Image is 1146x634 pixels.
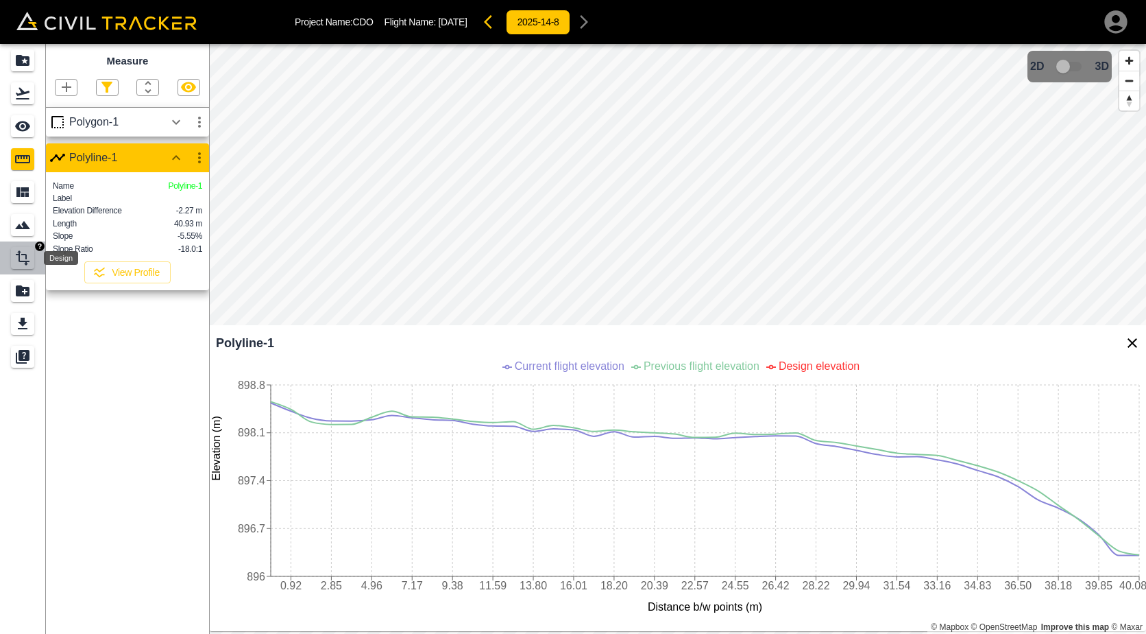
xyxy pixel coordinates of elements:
[1119,51,1139,71] button: Zoom in
[648,601,762,613] tspan: Distance b/w points (m)
[361,580,382,591] tspan: 4.96
[842,580,870,591] tspan: 29.94
[209,44,1146,634] canvas: Map
[1095,60,1109,73] span: 3D
[762,580,790,591] tspan: 26.42
[931,622,968,632] a: Mapbox
[641,580,668,591] tspan: 20.39
[803,580,830,591] tspan: 28.22
[402,580,423,591] tspan: 7.17
[883,580,910,591] tspan: 31.54
[560,580,587,591] tspan: 16.01
[520,580,547,591] tspan: 13.80
[600,580,628,591] tspan: 18.20
[280,580,302,591] tspan: 0.92
[1004,580,1032,591] tspan: 36.50
[779,360,860,372] span: Design elevation
[923,580,951,591] tspan: 33.16
[442,580,463,591] tspan: 9.38
[238,427,265,438] tspan: 898.1
[238,475,265,486] tspan: 897.4
[964,580,991,591] tspan: 34.83
[971,622,1038,632] a: OpenStreetMap
[1119,71,1139,91] button: Zoom out
[1050,54,1090,80] span: 3D model not uploaded yet
[1030,60,1044,73] span: 2D
[295,16,374,27] p: Project Name: CDO
[1119,329,1146,357] button: Close Profile
[644,360,759,372] span: Previous flight elevation
[506,10,571,35] button: 2025-14-8
[321,580,342,591] tspan: 2.85
[44,251,78,265] div: Design
[238,523,265,535] tspan: 896.7
[216,336,274,351] b: Polyline-1
[16,12,197,30] img: Civil Tracker
[385,16,467,27] p: Flight Name:
[1045,580,1072,591] tspan: 38.18
[1119,91,1139,110] button: Reset bearing to north
[1085,580,1112,591] tspan: 39.85
[1111,622,1143,632] a: Maxar
[247,571,265,583] tspan: 896
[681,580,709,591] tspan: 22.57
[1041,622,1109,632] a: Map feedback
[210,416,222,480] tspan: Elevation (m)
[479,580,507,591] tspan: 11.59
[439,16,467,27] span: [DATE]
[515,360,624,372] span: Current flight elevation
[722,580,749,591] tspan: 24.55
[238,379,265,391] tspan: 898.8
